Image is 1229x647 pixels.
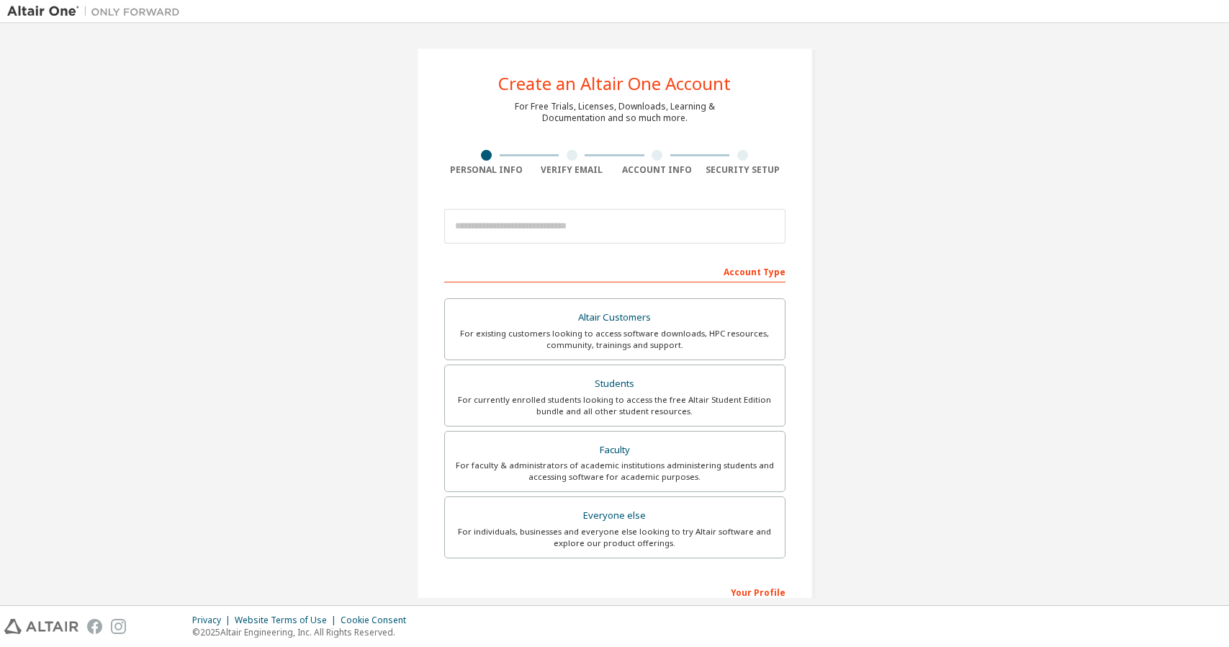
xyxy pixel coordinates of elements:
[454,440,776,460] div: Faculty
[341,615,415,626] div: Cookie Consent
[87,619,102,634] img: facebook.svg
[444,164,530,176] div: Personal Info
[498,75,731,92] div: Create an Altair One Account
[615,164,701,176] div: Account Info
[454,374,776,394] div: Students
[454,394,776,417] div: For currently enrolled students looking to access the free Altair Student Edition bundle and all ...
[454,328,776,351] div: For existing customers looking to access software downloads, HPC resources, community, trainings ...
[454,460,776,483] div: For faculty & administrators of academic institutions administering students and accessing softwa...
[4,619,78,634] img: altair_logo.svg
[529,164,615,176] div: Verify Email
[515,101,715,124] div: For Free Trials, Licenses, Downloads, Learning & Documentation and so much more.
[192,615,235,626] div: Privacy
[192,626,415,638] p: © 2025 Altair Engineering, Inc. All Rights Reserved.
[700,164,785,176] div: Security Setup
[7,4,187,19] img: Altair One
[454,526,776,549] div: For individuals, businesses and everyone else looking to try Altair software and explore our prod...
[454,308,776,328] div: Altair Customers
[454,506,776,526] div: Everyone else
[111,619,126,634] img: instagram.svg
[235,615,341,626] div: Website Terms of Use
[444,259,785,282] div: Account Type
[444,580,785,603] div: Your Profile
